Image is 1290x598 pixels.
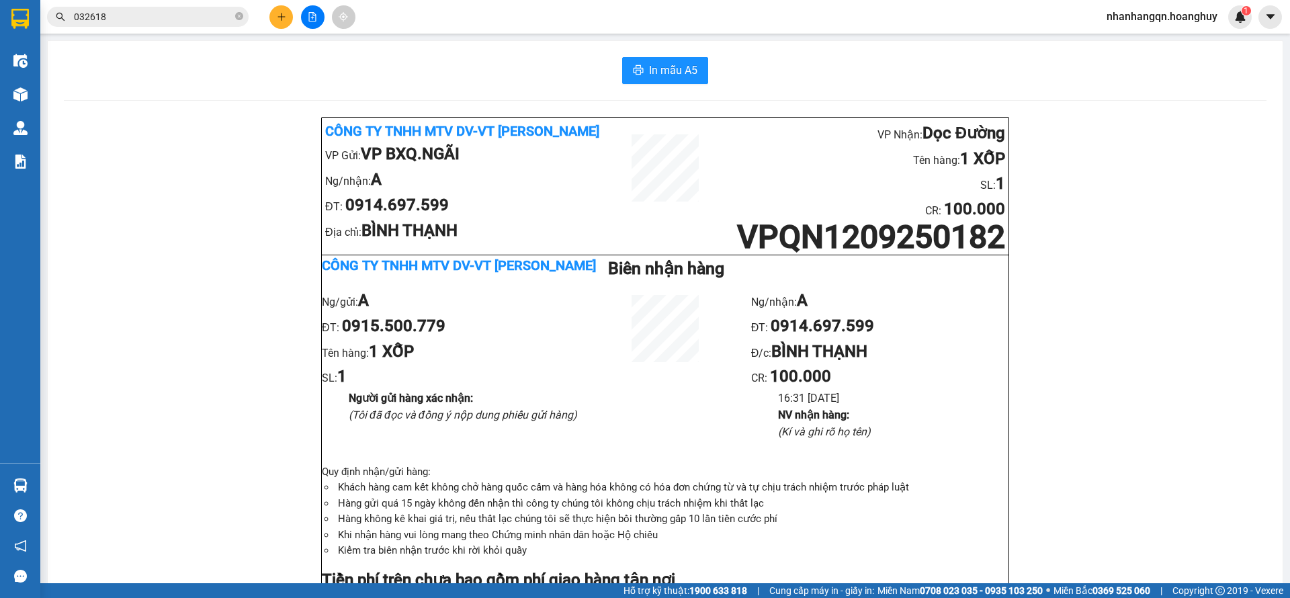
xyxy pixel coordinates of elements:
b: 100.000 [770,367,831,386]
span: nhanhangqn.hoanghuy [1096,8,1228,25]
span: question-circle [14,509,27,522]
b: 0915.500.779 [342,316,445,335]
sup: 1 [1242,6,1251,15]
button: caret-down [1258,5,1282,29]
b: 1 XỐP [369,342,414,361]
b: 1 [996,174,1005,193]
li: Tên hàng: [322,339,579,365]
li: ĐT: [322,314,579,339]
img: warehouse-icon [13,87,28,101]
img: icon-new-feature [1234,11,1246,23]
li: Ng/gửi: [322,288,579,314]
b: Biên nhận hàng [608,259,724,278]
span: close-circle [235,12,243,20]
strong: 1900 633 818 [689,585,747,596]
b: A [371,170,382,189]
li: SL: [322,364,579,390]
b: A [797,291,808,310]
h1: VPQN1209250182 [722,222,1005,251]
span: ⚪️ [1046,588,1050,593]
b: VP BXQ.NGÃI [361,144,460,163]
li: Khi nhận hàng vui lòng mang theo Chứng minh nhân dân hoặc Hộ chiếu [335,527,1008,544]
li: Kiểm tra biên nhận trước khi rời khỏi quầy [335,543,1008,559]
li: VP Nhận: [722,121,1005,146]
strong: 0708 023 035 - 0935 103 250 [920,585,1043,596]
span: | [1160,583,1162,598]
span: In mẫu A5 [649,62,697,79]
ul: CR : [751,288,1008,440]
span: printer [633,65,644,77]
button: plus [269,5,293,29]
span: Miền Nam [877,583,1043,598]
img: warehouse-icon [13,121,28,135]
li: Ng/nhận: [751,288,1008,314]
b: 0914.697.599 [345,196,449,214]
button: printerIn mẫu A5 [622,57,708,84]
i: (Tôi đã đọc và đồng ý nộp dung phiếu gửi hàng) [349,409,577,421]
li: Ng/nhận: [325,167,609,193]
b: 0914.697.599 [771,316,874,335]
li: Tên hàng: [722,146,1005,172]
li: SL: [722,171,1005,197]
span: plus [277,12,286,22]
b: BÌNH THẠNH [771,342,867,361]
span: notification [14,540,27,552]
img: solution-icon [13,155,28,169]
i: (Kí và ghi rõ họ tên) [778,425,871,438]
b: Người gửi hàng xác nhận : [349,392,473,404]
span: | [757,583,759,598]
b: Công ty TNHH MTV DV-VT [PERSON_NAME] [325,123,599,139]
img: logo-vxr [11,9,29,29]
b: NV nhận hàng : [778,409,849,421]
b: Dọc Đường [922,124,1005,142]
b: 1 [337,367,347,386]
span: search [56,12,65,22]
span: caret-down [1264,11,1277,23]
li: Hàng không kê khai giá trị, nếu thất lạc chúng tôi sẽ thực hiện bồi thường gấp 10 lần tiền cước phí [335,511,1008,527]
strong: 0369 525 060 [1092,585,1150,596]
img: warehouse-icon [13,54,28,68]
span: message [14,570,27,583]
span: aim [339,12,348,22]
b: A [358,291,369,310]
span: Cung cấp máy in - giấy in: [769,583,874,598]
button: file-add [301,5,325,29]
li: 16:31 [DATE] [778,390,1008,407]
img: warehouse-icon [13,478,28,493]
li: Đ/c: [751,339,1008,365]
li: Khách hàng cam kết không chở hàng quốc cấm và hàng hóa không có hóa đơn chứng từ và tự chịu trách... [335,480,1008,496]
b: Công ty TNHH MTV DV-VT [PERSON_NAME] [322,257,596,273]
button: aim [332,5,355,29]
b: BÌNH THẠNH [361,221,458,240]
li: CR : [722,197,1005,222]
span: close-circle [235,11,243,24]
li: VP Gửi: [325,142,609,167]
span: file-add [308,12,317,22]
li: ĐT: [751,314,1008,339]
li: Hàng gửi quá 15 ngày không đến nhận thì công ty chúng tôi không chịu trách nhiệm khi thất lạc [335,496,1008,512]
b: 1 XỐP [960,149,1005,168]
b: 100.000 [944,200,1005,218]
li: ĐT: [325,193,609,218]
li: Địa chỉ: [325,218,609,244]
span: Hỗ trợ kỹ thuật: [623,583,747,598]
span: copyright [1215,586,1225,595]
input: Tìm tên, số ĐT hoặc mã đơn [74,9,232,24]
span: 1 [1244,6,1248,15]
strong: Tiền phí trên chưa bao gồm phí giao hàng tận nơi [322,570,675,589]
span: Miền Bắc [1053,583,1150,598]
